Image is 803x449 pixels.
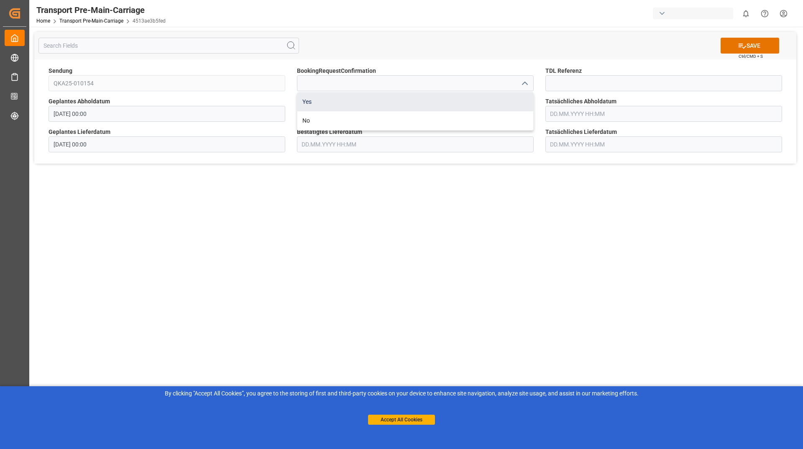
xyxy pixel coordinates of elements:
span: TDL Referenz [545,67,582,75]
span: Geplantes Abholdatum [49,97,110,106]
input: DD.MM.YYYY HH:MM [297,136,534,152]
span: Tatsächliches Abholdatum [545,97,616,106]
span: Sendung [49,67,72,75]
div: Transport Pre-Main-Carriage [36,4,166,16]
span: Ctrl/CMD + S [739,53,763,59]
a: Transport Pre-Main-Carriage [59,18,123,24]
span: Tatsächliches Lieferdatum [545,128,617,136]
input: DD.MM.YYYY HH:MM [545,136,782,152]
button: Help Center [755,4,774,23]
input: Search Fields [38,38,299,54]
button: SAVE [721,38,779,54]
span: Bestätigtes Lieferdatum [297,128,362,136]
button: Accept All Cookies [368,415,435,425]
div: No [297,111,533,130]
input: DD.MM.YYYY HH:MM [49,106,285,122]
div: By clicking "Accept All Cookies”, you agree to the storing of first and third-party cookies on yo... [6,389,797,398]
input: DD.MM.YYYY HH:MM [545,106,782,122]
button: close menu [518,77,530,90]
input: DD.MM.YYYY HH:MM [49,136,285,152]
span: BookingRequestConfirmation [297,67,376,75]
a: Home [36,18,50,24]
span: Geplantes Lieferdatum [49,128,110,136]
div: Yes [297,92,533,111]
button: show 0 new notifications [737,4,755,23]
